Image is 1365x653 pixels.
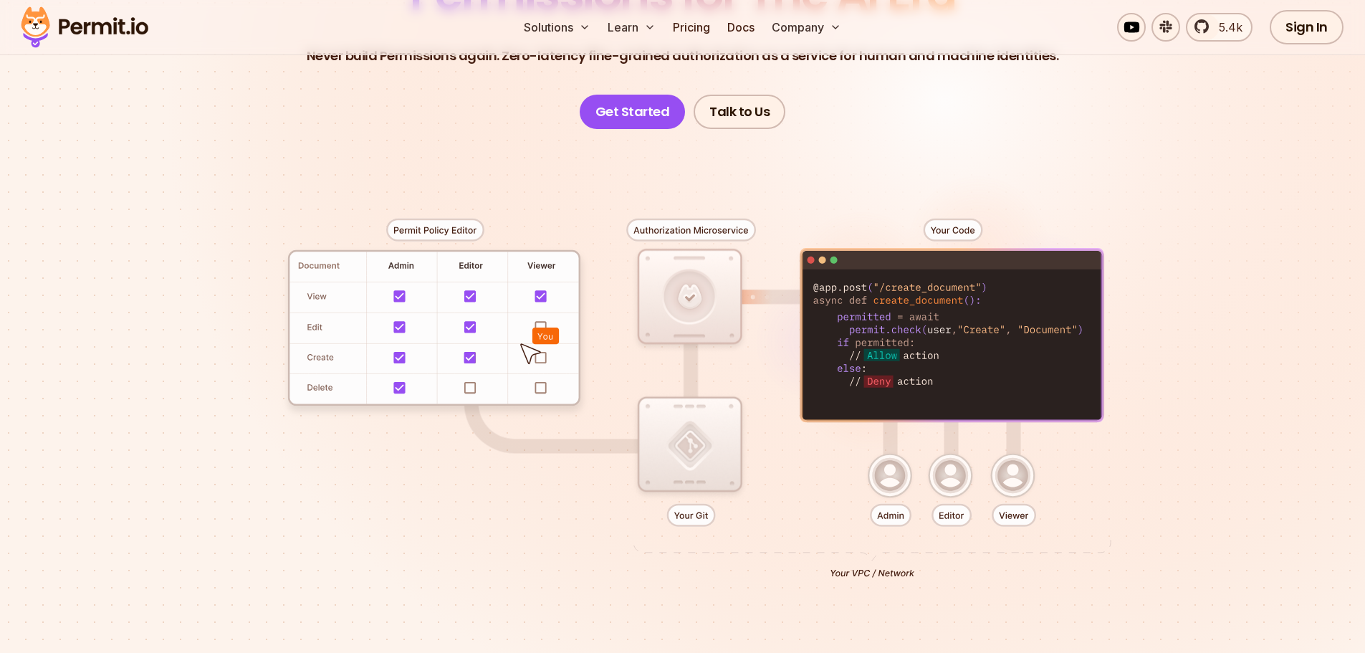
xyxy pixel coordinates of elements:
button: Learn [602,13,661,42]
a: 5.4k [1186,13,1253,42]
a: Talk to Us [694,95,785,129]
button: Company [766,13,847,42]
a: Sign In [1270,10,1344,44]
button: Solutions [518,13,596,42]
img: Permit logo [14,3,155,52]
a: Pricing [667,13,716,42]
a: Get Started [580,95,686,129]
p: Never build Permissions again. Zero-latency fine-grained authorization as a service for human and... [307,46,1059,66]
a: Docs [722,13,760,42]
span: 5.4k [1210,19,1242,36]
